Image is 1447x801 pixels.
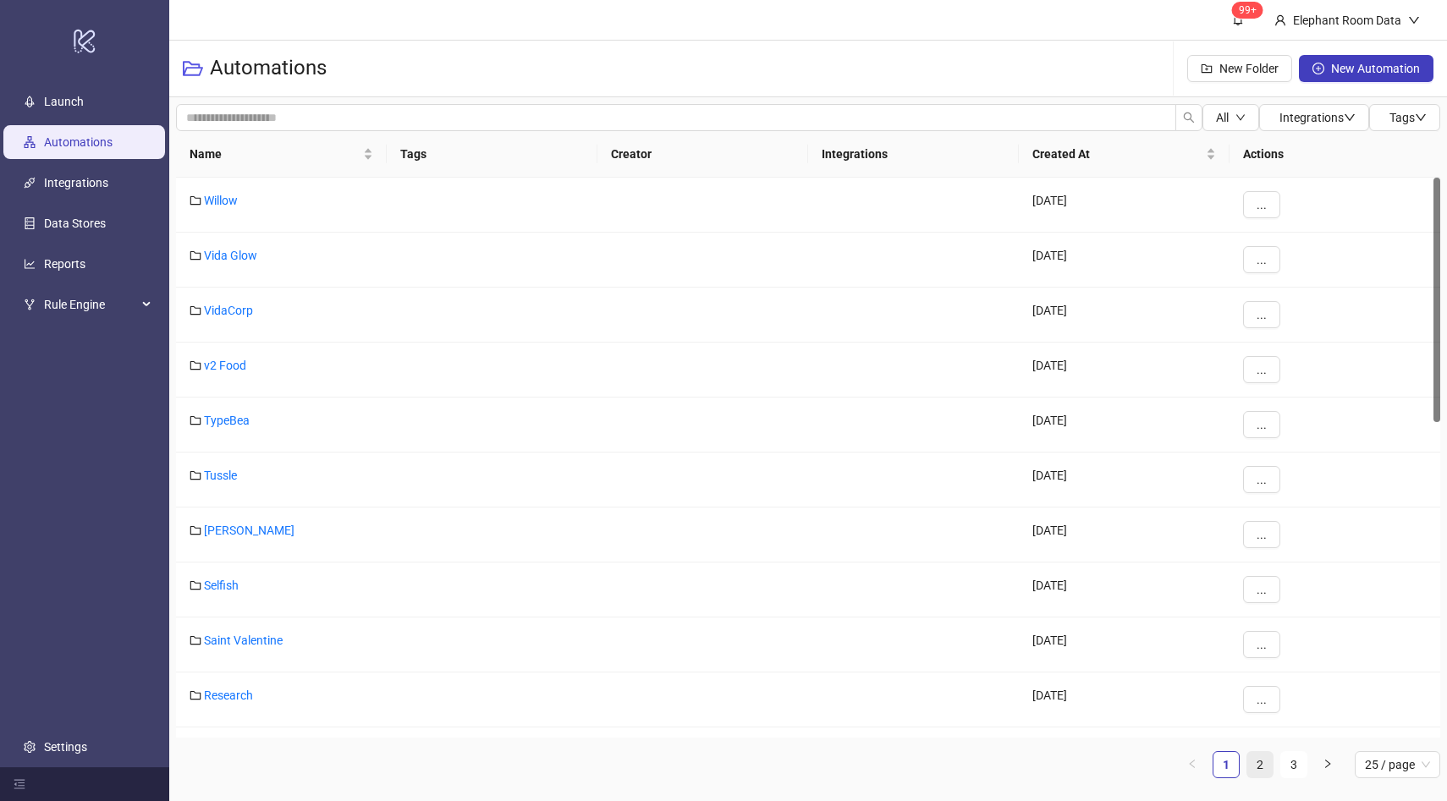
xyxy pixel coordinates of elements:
button: New Folder [1187,55,1292,82]
span: ... [1257,253,1267,266]
sup: 1736 [1232,2,1263,19]
a: Reports [44,257,85,271]
span: folder [190,579,201,591]
span: fork [24,299,36,310]
span: New Folder [1219,62,1279,75]
button: Tagsdown [1369,104,1440,131]
th: Tags [387,131,597,178]
a: VidaCorp [204,304,253,317]
a: 2 [1247,752,1273,777]
a: Saint Valentine [204,634,283,647]
span: ... [1257,528,1267,541]
span: folder [190,359,201,371]
div: [DATE] [1019,398,1230,453]
a: 1 [1213,752,1239,777]
a: Selfish [204,579,239,592]
div: [DATE] [1019,727,1230,782]
a: Vida Glow [204,249,257,262]
span: ... [1257,583,1267,596]
span: down [1344,112,1356,123]
span: folder [190,250,201,261]
div: [DATE] [1019,672,1230,727]
li: Previous Page [1179,751,1206,778]
span: user [1274,14,1286,26]
a: v2 Food [204,359,246,372]
a: 3 [1281,752,1307,777]
a: Integrations [44,176,108,189]
span: menu-fold [14,778,25,790]
a: Data Stores [44,217,106,230]
span: Rule Engine [44,288,137,321]
button: ... [1243,301,1280,328]
span: down [1235,112,1246,123]
span: Name [190,145,360,163]
span: ... [1257,363,1267,376]
li: 1 [1213,751,1240,778]
button: right [1314,751,1341,778]
a: Launch [44,95,84,108]
div: [DATE] [1019,562,1230,617]
span: folder [190,689,201,701]
button: ... [1243,686,1280,713]
div: [DATE] [1019,288,1230,343]
span: Integrations [1279,111,1356,124]
button: Integrationsdown [1259,104,1369,131]
span: New Automation [1331,62,1420,75]
a: Settings [44,740,87,754]
div: [DATE] [1019,507,1230,562]
span: folder [190,634,201,646]
a: Tussle [204,469,237,482]
button: Alldown [1202,104,1259,131]
div: Elephant Room Data [1286,11,1408,30]
div: [DATE] [1019,617,1230,672]
span: plus-circle [1312,63,1324,74]
th: Name [176,131,387,178]
button: ... [1243,631,1280,658]
li: Next Page [1314,751,1341,778]
span: folder [190,469,201,481]
span: ... [1257,473,1267,486]
span: search [1183,112,1195,123]
span: bell [1232,14,1244,25]
button: ... [1243,466,1280,493]
button: New Automation [1299,55,1433,82]
button: ... [1243,191,1280,218]
div: [DATE] [1019,178,1230,233]
span: folder [190,304,201,316]
span: folder [190,524,201,536]
th: Actions [1230,131,1440,178]
li: 2 [1246,751,1274,778]
th: Creator [597,131,808,178]
span: left [1187,759,1197,769]
div: [DATE] [1019,233,1230,288]
span: folder [190,195,201,206]
div: [DATE] [1019,453,1230,507]
h3: Automations [210,55,327,82]
th: Created At [1019,131,1230,178]
span: down [1415,112,1427,123]
span: ... [1257,693,1267,706]
button: left [1179,751,1206,778]
span: down [1408,14,1420,26]
span: folder-add [1201,63,1213,74]
a: Research [204,689,253,702]
span: folder-open [183,58,203,79]
span: ... [1257,308,1267,321]
button: ... [1243,411,1280,438]
span: All [1216,111,1229,124]
a: [PERSON_NAME] [204,524,294,537]
span: folder [190,414,201,426]
span: right [1323,759,1333,769]
button: ... [1243,246,1280,273]
a: Willow [204,194,238,207]
button: ... [1243,521,1280,548]
span: Tags [1389,111,1427,124]
span: 25 / page [1365,752,1430,777]
button: ... [1243,356,1280,383]
div: [DATE] [1019,343,1230,398]
button: ... [1243,576,1280,603]
li: 3 [1280,751,1307,778]
span: ... [1257,198,1267,211]
a: TypeBea [204,414,250,427]
th: Integrations [808,131,1019,178]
